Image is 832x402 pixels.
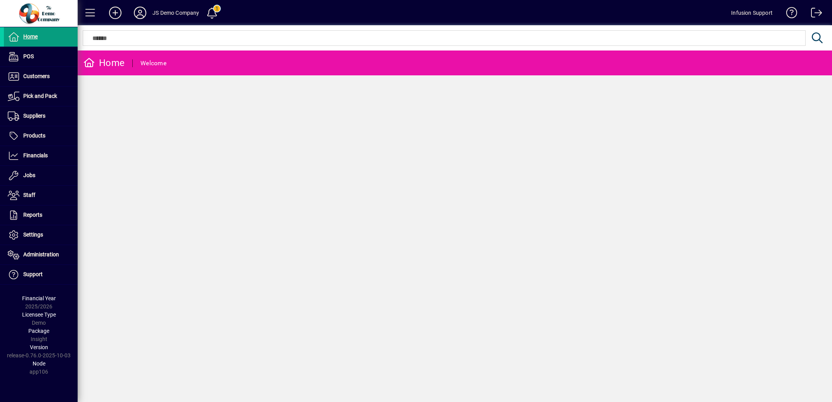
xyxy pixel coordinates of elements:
span: Package [28,328,49,334]
button: Add [103,6,128,20]
span: Reports [23,212,42,218]
span: Node [33,360,45,367]
span: Version [30,344,48,350]
span: Pick and Pack [23,93,57,99]
a: Knowledge Base [780,2,797,27]
div: JS Demo Company [153,7,199,19]
a: Financials [4,146,78,165]
a: Pick and Pack [4,87,78,106]
span: Financial Year [22,295,56,301]
a: Customers [4,67,78,86]
div: Home [83,57,125,69]
button: Profile [128,6,153,20]
a: Products [4,126,78,146]
a: POS [4,47,78,66]
span: Customers [23,73,50,79]
a: Suppliers [4,106,78,126]
span: Home [23,33,38,40]
a: Support [4,265,78,284]
span: Products [23,132,45,139]
a: Staff [4,186,78,205]
div: Welcome [140,57,166,70]
span: Licensee Type [22,312,56,318]
a: Settings [4,225,78,245]
span: Settings [23,231,43,238]
a: Logout [805,2,822,27]
span: Administration [23,251,59,258]
a: Administration [4,245,78,265]
a: Reports [4,205,78,225]
span: Financials [23,152,48,158]
span: Suppliers [23,113,45,119]
a: Jobs [4,166,78,185]
span: Support [23,271,43,277]
span: Staff [23,192,35,198]
span: Jobs [23,172,35,178]
div: Infusion Support [731,7,773,19]
span: POS [23,53,34,59]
